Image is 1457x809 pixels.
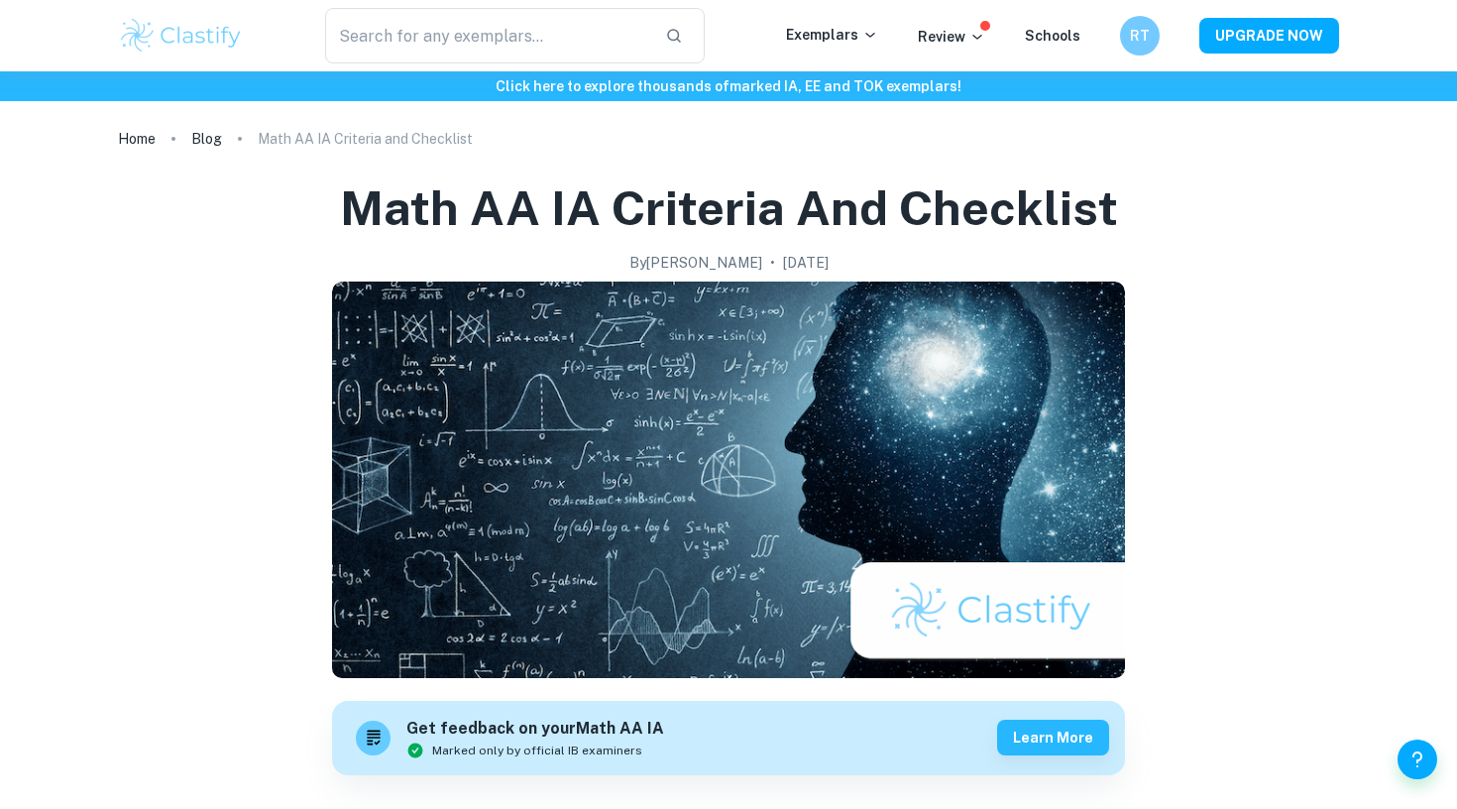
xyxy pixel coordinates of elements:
h6: Get feedback on your Math AA IA [406,717,664,742]
span: Marked only by official IB examiners [432,742,642,759]
p: Exemplars [786,24,878,46]
input: Search for any exemplars... [325,8,649,63]
h1: Math AA IA Criteria and Checklist [340,176,1118,240]
a: Get feedback on yourMath AA IAMarked only by official IB examinersLearn more [332,701,1125,775]
button: RT [1120,16,1160,56]
p: Math AA IA Criteria and Checklist [258,128,473,150]
h2: By [PERSON_NAME] [629,252,762,274]
button: Learn more [997,720,1109,755]
a: Blog [191,125,222,153]
img: Math AA IA Criteria and Checklist cover image [332,282,1125,678]
button: Help and Feedback [1398,740,1437,779]
p: Review [918,26,985,48]
a: Schools [1025,28,1080,44]
p: • [770,252,775,274]
a: Home [118,125,156,153]
h2: [DATE] [783,252,829,274]
h6: RT [1129,25,1152,47]
h6: Click here to explore thousands of marked IA, EE and TOK exemplars ! [4,75,1453,97]
img: Clastify logo [118,16,244,56]
button: UPGRADE NOW [1199,18,1339,54]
